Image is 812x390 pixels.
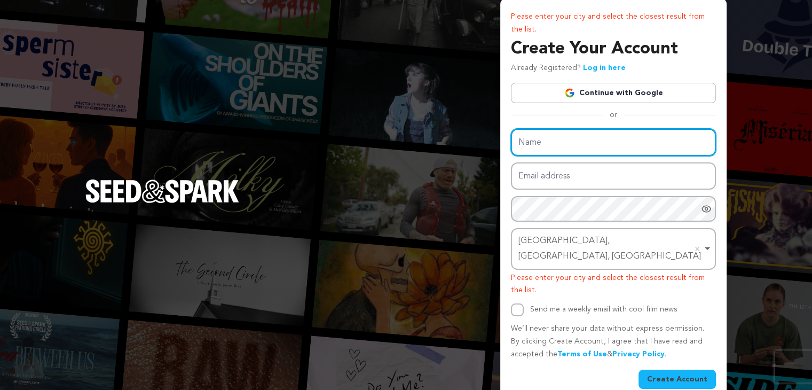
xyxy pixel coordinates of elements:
[511,36,716,62] h3: Create Your Account
[511,323,716,361] p: We’ll never share your data without express permission. By clicking Create Account, I agree that ...
[638,370,716,389] button: Create Account
[85,180,239,203] img: Seed&Spark Logo
[612,350,665,358] a: Privacy Policy
[692,244,703,254] button: Remove item: 'ChIJN5Bl6MZUQIgRxrFnpuvq2Z4'
[603,110,624,120] span: or
[701,204,712,214] a: Show password as plain text. Warning: this will display your password on the screen.
[511,83,716,103] a: Continue with Google
[511,272,716,298] p: Please enter your city and select the closest result from the list.
[564,88,575,98] img: Google logo
[511,129,716,156] input: Name
[583,64,626,72] a: Log in here
[511,11,716,36] p: Please enter your city and select the closest result from the list.
[85,180,239,224] a: Seed&Spark Homepage
[511,62,626,75] p: Already Registered?
[530,306,677,313] label: Send me a weekly email with cool film news
[511,162,716,190] input: Email address
[557,350,607,358] a: Terms of Use
[518,233,702,264] div: [GEOGRAPHIC_DATA], [GEOGRAPHIC_DATA], [GEOGRAPHIC_DATA]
